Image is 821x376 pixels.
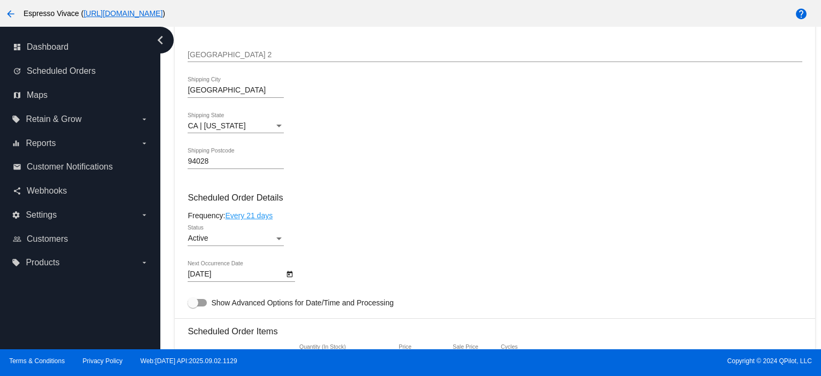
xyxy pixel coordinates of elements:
[795,7,808,20] mat-icon: help
[188,51,802,59] input: Shipping Street 2
[27,234,68,244] span: Customers
[188,234,284,243] mat-select: Status
[188,122,284,131] mat-select: Shipping State
[13,182,149,199] a: share Webhooks
[188,211,802,220] div: Frequency:
[13,235,21,243] i: people_outline
[140,258,149,267] i: arrow_drop_down
[13,158,149,175] a: email Customer Notifications
[27,66,96,76] span: Scheduled Orders
[284,268,295,279] button: Open calendar
[83,357,123,365] a: Privacy Policy
[13,91,21,99] i: map
[26,114,81,124] span: Retain & Grow
[225,211,273,220] a: Every 21 days
[12,115,20,124] i: local_offer
[9,357,65,365] a: Terms & Conditions
[188,234,208,242] span: Active
[188,270,284,279] input: Next Occurrence Date
[141,357,237,365] a: Web:[DATE] API:2025.09.02.1129
[27,162,113,172] span: Customer Notifications
[26,258,59,267] span: Products
[188,121,245,130] span: CA | [US_STATE]
[188,318,802,336] h3: Scheduled Order Items
[27,90,48,100] span: Maps
[140,139,149,148] i: arrow_drop_down
[13,187,21,195] i: share
[211,297,393,308] span: Show Advanced Options for Date/Time and Processing
[13,63,149,80] a: update Scheduled Orders
[26,210,57,220] span: Settings
[152,32,169,49] i: chevron_left
[13,163,21,171] i: email
[188,86,284,95] input: Shipping City
[83,9,162,18] a: [URL][DOMAIN_NAME]
[24,9,165,18] span: Espresso Vivace ( )
[4,7,17,20] mat-icon: arrow_back
[27,186,67,196] span: Webhooks
[420,357,812,365] span: Copyright © 2024 QPilot, LLC
[27,42,68,52] span: Dashboard
[188,193,802,203] h3: Scheduled Order Details
[188,157,284,166] input: Shipping Postcode
[12,211,20,219] i: settings
[26,139,56,148] span: Reports
[140,211,149,219] i: arrow_drop_down
[13,231,149,248] a: people_outline Customers
[12,139,20,148] i: equalizer
[12,258,20,267] i: local_offer
[140,115,149,124] i: arrow_drop_down
[13,87,149,104] a: map Maps
[13,43,21,51] i: dashboard
[13,67,21,75] i: update
[13,39,149,56] a: dashboard Dashboard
